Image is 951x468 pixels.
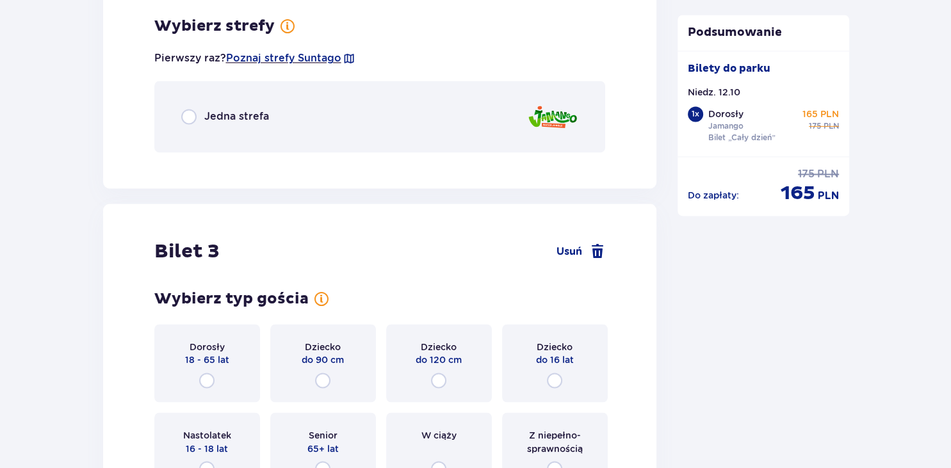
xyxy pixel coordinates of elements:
[798,168,815,182] span: 175
[154,239,220,264] h2: Bilet 3
[708,121,744,133] p: Jamango
[708,133,776,144] p: Bilet „Cały dzień”
[688,190,739,202] p: Do zapłaty :
[154,289,309,309] h3: Wybierz typ gościa
[708,108,744,121] p: Dorosły
[302,353,344,366] span: do 90 cm
[226,51,341,65] a: Poznaj strefy Suntago
[186,442,228,455] span: 16 - 18 lat
[688,62,770,76] p: Bilety do parku
[305,341,341,353] span: Dziecko
[307,442,339,455] span: 65+ lat
[688,107,703,122] div: 1 x
[204,109,269,124] span: Jedna strefa
[537,341,573,353] span: Dziecko
[802,108,839,121] p: 165 PLN
[514,429,596,455] span: Z niepełno­sprawnością
[678,26,849,41] p: Podsumowanie
[185,353,229,366] span: 18 - 65 lat
[190,341,225,353] span: Dorosły
[421,341,457,353] span: Dziecko
[557,244,605,259] a: Usuń
[809,121,821,133] span: 175
[557,245,582,259] span: Usuń
[688,86,740,99] p: Niedz. 12.10
[154,51,355,65] p: Pierwszy raz?
[421,429,457,442] span: W ciąży
[416,353,462,366] span: do 120 cm
[527,99,578,135] img: Jamango
[781,182,815,206] span: 165
[824,121,839,133] span: PLN
[154,17,275,36] h3: Wybierz strefy
[818,190,839,204] span: PLN
[536,353,574,366] span: do 16 lat
[309,429,337,442] span: Senior
[817,168,839,182] span: PLN
[183,429,231,442] span: Nastolatek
